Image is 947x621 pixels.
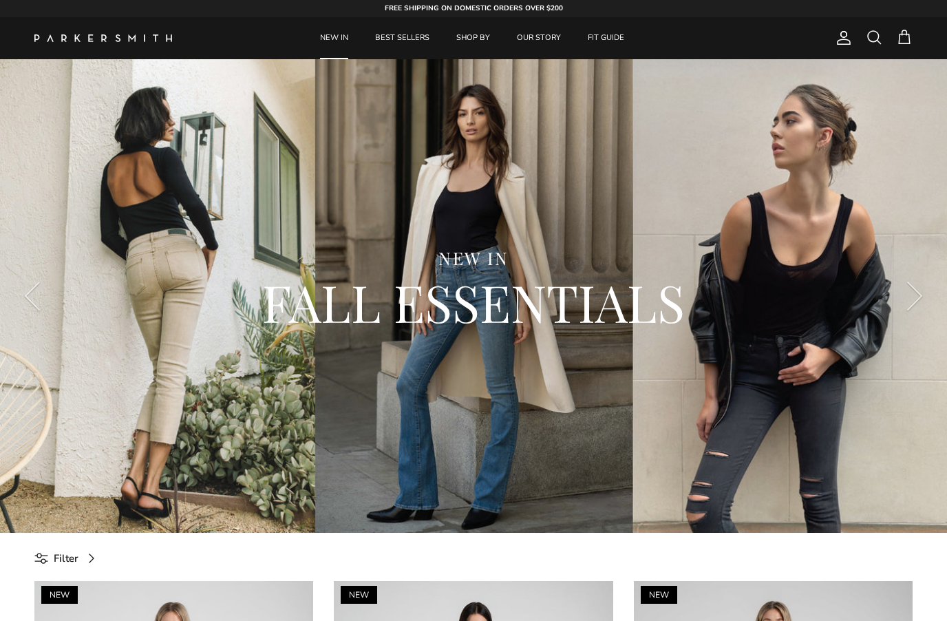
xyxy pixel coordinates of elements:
[76,247,871,270] div: NEW IN
[34,34,172,42] img: Parker Smith
[830,30,852,46] a: Account
[76,269,871,335] h2: FALL ESSENTIALS
[444,17,502,59] a: SHOP BY
[575,17,637,59] a: FIT GUIDE
[504,17,573,59] a: OUR STORY
[363,17,442,59] a: BEST SELLERS
[205,17,739,59] div: Primary
[385,3,563,13] strong: FREE SHIPPING ON DOMESTIC ORDERS OVER $200
[308,17,361,59] a: NEW IN
[54,550,78,567] span: Filter
[34,543,105,574] a: Filter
